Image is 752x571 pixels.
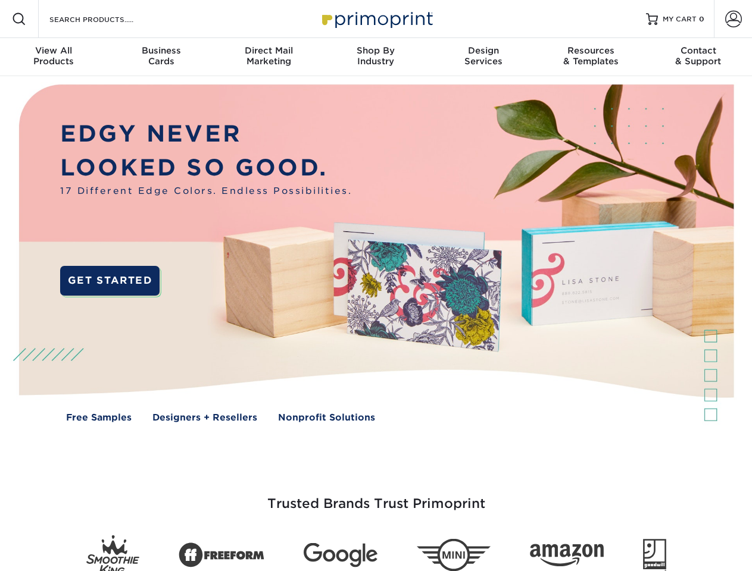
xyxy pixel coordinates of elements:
p: LOOKED SO GOOD. [60,151,352,185]
input: SEARCH PRODUCTS..... [48,12,164,26]
div: Industry [322,45,429,67]
img: Goodwill [643,539,666,571]
a: DesignServices [430,38,537,76]
p: EDGY NEVER [60,117,352,151]
a: Contact& Support [645,38,752,76]
span: Design [430,45,537,56]
span: MY CART [663,14,697,24]
a: Direct MailMarketing [215,38,322,76]
span: Contact [645,45,752,56]
img: Primoprint [317,6,436,32]
div: Cards [107,45,214,67]
span: 17 Different Edge Colors. Endless Possibilities. [60,184,352,198]
img: Google [304,543,377,567]
div: & Templates [537,45,644,67]
div: & Support [645,45,752,67]
a: Shop ByIndustry [322,38,429,76]
span: 0 [699,15,704,23]
span: Business [107,45,214,56]
span: Shop By [322,45,429,56]
a: GET STARTED [60,266,160,296]
h3: Trusted Brands Trust Primoprint [28,468,725,526]
div: Services [430,45,537,67]
img: Amazon [530,544,604,567]
a: BusinessCards [107,38,214,76]
div: Marketing [215,45,322,67]
a: Resources& Templates [537,38,644,76]
span: Direct Mail [215,45,322,56]
a: Nonprofit Solutions [278,411,375,425]
a: Free Samples [66,411,132,425]
a: Designers + Resellers [152,411,257,425]
span: Resources [537,45,644,56]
